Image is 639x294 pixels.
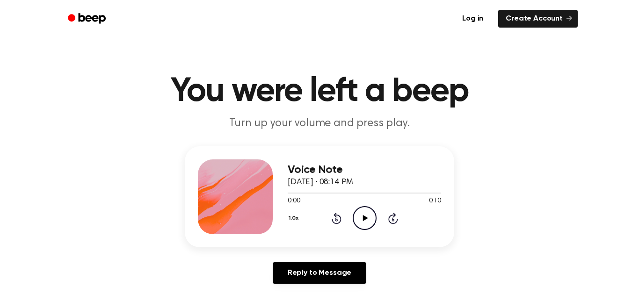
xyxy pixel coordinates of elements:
span: [DATE] · 08:14 PM [288,178,353,186]
p: Turn up your volume and press play. [140,116,499,131]
a: Create Account [498,10,578,28]
span: 0:10 [429,196,441,206]
h3: Voice Note [288,164,441,176]
span: 0:00 [288,196,300,206]
a: Beep [61,10,114,28]
a: Reply to Message [273,262,366,284]
button: 1.0x [288,210,302,226]
a: Log in [453,8,493,29]
h1: You were left a beep [80,75,559,108]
